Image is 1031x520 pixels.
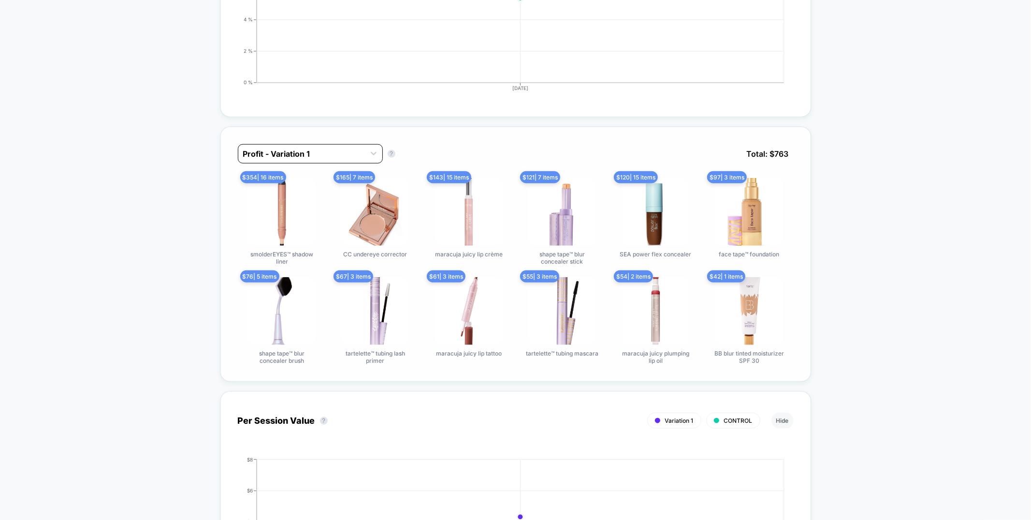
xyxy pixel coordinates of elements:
span: $ 97 | 3 items [707,171,747,183]
img: tartelette™ tubing lash primer [341,277,409,345]
span: smolderEYES™ shadow liner [246,251,318,265]
img: SEA power flex concealer [622,178,689,246]
img: maracuja juicy lip crème [435,178,503,246]
span: maracuja juicy lip crème [435,251,503,258]
span: CC undereye corrector [343,251,407,258]
span: face tape™ foundation [719,251,779,258]
span: tartelette™ tubing mascara [526,350,598,357]
span: maracuja juicy lip tattoo [436,350,502,357]
span: $ 42 | 1 items [707,270,745,282]
tspan: $8 [247,457,253,462]
img: tartelette™ tubing mascara [528,277,596,345]
button: Hide [771,413,794,429]
span: $ 76 | 5 items [240,270,279,282]
img: smolderEYES™ shadow liner [248,178,316,246]
span: Variation 1 [665,417,694,424]
span: BB blur tinted moisturizer SPF 30 [713,350,785,364]
span: $ 55 | 3 items [520,270,559,282]
span: $ 165 | 7 items [334,171,375,183]
img: face tape™ foundation [715,178,783,246]
button: ? [388,150,395,158]
span: $ 120 | 15 items [614,171,658,183]
span: $ 143 | 15 items [427,171,471,183]
tspan: 4 % [244,16,253,22]
span: shape tape™ blur concealer brush [246,350,318,364]
span: CONTROL [724,417,753,424]
button: ? [320,417,328,425]
span: $ 121 | 7 items [520,171,560,183]
span: Total: $ 763 [742,144,794,163]
img: CC undereye corrector [341,178,409,246]
tspan: [DATE] [512,85,528,91]
span: $ 354 | 16 items [240,171,286,183]
tspan: $6 [247,488,253,493]
img: BB blur tinted moisturizer SPF 30 [715,277,783,345]
span: SEA power flex concealer [620,251,691,258]
span: maracuja juicy plumping lip oil [619,350,692,364]
span: $ 54 | 2 items [614,270,653,282]
img: shape tape™ blur concealer stick [528,178,596,246]
tspan: 0 % [244,79,253,85]
span: $ 67 | 3 items [334,270,373,282]
tspan: 2 % [244,48,253,54]
img: maracuja juicy lip tattoo [435,277,503,345]
img: maracuja juicy plumping lip oil [622,277,689,345]
span: shape tape™ blur concealer stick [526,251,598,265]
span: tartelette™ tubing lash primer [339,350,411,364]
img: shape tape™ blur concealer brush [248,277,316,345]
span: $ 61 | 3 items [427,270,465,282]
